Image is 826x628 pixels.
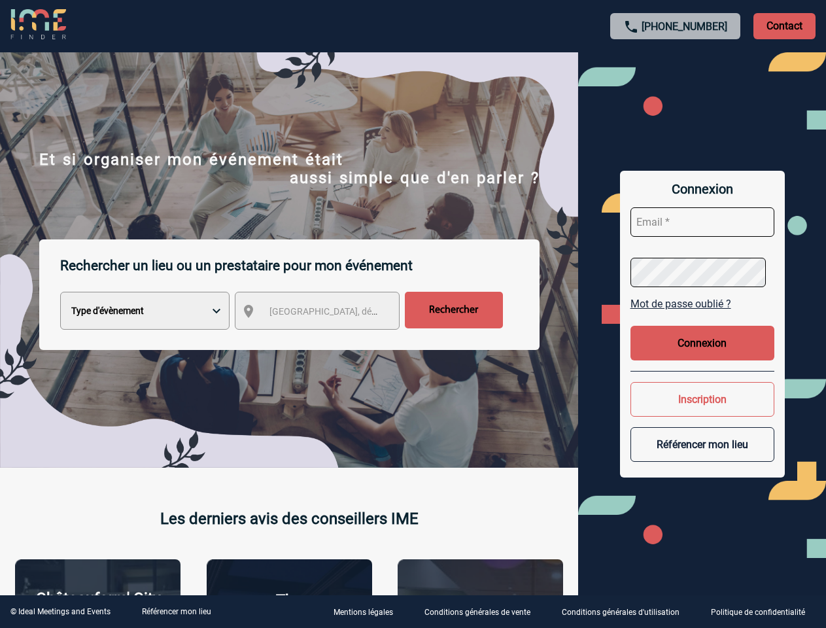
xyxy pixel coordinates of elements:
[414,606,551,618] a: Conditions générales de vente
[323,606,414,618] a: Mentions légales
[142,607,211,616] a: Référencer mon lieu
[562,608,680,618] p: Conditions générales d'utilisation
[334,608,393,618] p: Mentions légales
[551,606,700,618] a: Conditions générales d'utilisation
[711,608,805,618] p: Politique de confidentialité
[10,607,111,616] div: © Ideal Meetings and Events
[700,606,826,618] a: Politique de confidentialité
[424,608,530,618] p: Conditions générales de vente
